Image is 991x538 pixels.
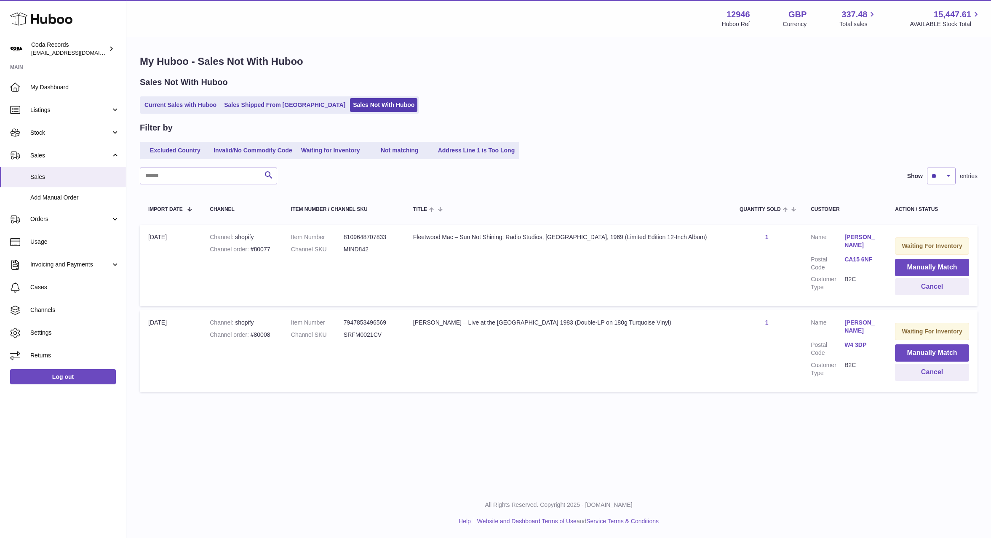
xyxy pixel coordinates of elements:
[291,245,344,253] dt: Channel SKU
[895,278,969,296] button: Cancel
[344,245,396,253] dd: MIND842
[142,98,219,112] a: Current Sales with Huboo
[210,319,235,326] strong: Channel
[811,319,844,337] dt: Name
[811,341,844,357] dt: Postal Code
[740,207,781,212] span: Quantity Sold
[839,9,877,28] a: 337.48 Total sales
[210,234,235,240] strong: Channel
[210,331,251,338] strong: Channel order
[907,172,923,180] label: Show
[841,9,867,20] span: 337.48
[435,144,518,157] a: Address Line 1 is Too Long
[727,9,750,20] strong: 12946
[210,246,251,253] strong: Channel order
[811,207,878,212] div: Customer
[811,256,844,272] dt: Postal Code
[910,9,981,28] a: 15,447.61 AVAILABLE Stock Total
[413,319,723,327] div: [PERSON_NAME] – Live at the [GEOGRAPHIC_DATA] 1983 (Double-LP on 180g Turquoise Vinyl)
[30,106,111,114] span: Listings
[844,319,878,335] a: [PERSON_NAME]
[844,275,878,291] dd: B2C
[297,144,364,157] a: Waiting for Inventory
[895,207,969,212] div: Action / Status
[765,234,769,240] a: 1
[344,233,396,241] dd: 8109648707833
[344,319,396,327] dd: 7947853496569
[30,329,120,337] span: Settings
[895,344,969,362] button: Manually Match
[291,319,344,327] dt: Item Number
[210,331,274,339] div: #80008
[210,319,274,327] div: shopify
[765,319,769,326] a: 1
[30,194,120,202] span: Add Manual Order
[140,55,978,68] h1: My Huboo - Sales Not With Huboo
[350,98,417,112] a: Sales Not With Huboo
[474,517,659,525] li: and
[413,207,427,212] span: Title
[30,352,120,360] span: Returns
[140,225,201,306] td: [DATE]
[30,152,111,160] span: Sales
[477,518,577,525] a: Website and Dashboard Terms of Use
[844,233,878,249] a: [PERSON_NAME]
[142,144,209,157] a: Excluded Country
[783,20,807,28] div: Currency
[31,49,124,56] span: [EMAIL_ADDRESS][DOMAIN_NAME]
[30,283,120,291] span: Cases
[140,122,173,133] h2: Filter by
[934,9,971,20] span: 15,447.61
[811,361,844,377] dt: Customer Type
[30,261,111,269] span: Invoicing and Payments
[148,207,183,212] span: Import date
[459,518,471,525] a: Help
[211,144,295,157] a: Invalid/No Commodity Code
[291,207,396,212] div: Item Number / Channel SKU
[30,215,111,223] span: Orders
[210,207,274,212] div: Channel
[221,98,348,112] a: Sales Shipped From [GEOGRAPHIC_DATA]
[10,43,23,55] img: haz@pcatmedia.com
[960,172,978,180] span: entries
[902,242,962,249] strong: Waiting For Inventory
[788,9,807,20] strong: GBP
[30,129,111,137] span: Stock
[902,328,962,335] strong: Waiting For Inventory
[844,256,878,264] a: CA15 6NF
[811,275,844,291] dt: Customer Type
[895,259,969,276] button: Manually Match
[586,518,659,525] a: Service Terms & Conditions
[30,83,120,91] span: My Dashboard
[344,331,396,339] dd: SRFM0021CV
[839,20,877,28] span: Total sales
[413,233,723,241] div: Fleetwood Mac – Sun Not Shining: Radio Studios, [GEOGRAPHIC_DATA], 1969 (Limited Edition 12-Inch ...
[30,238,120,246] span: Usage
[30,173,120,181] span: Sales
[910,20,981,28] span: AVAILABLE Stock Total
[291,233,344,241] dt: Item Number
[366,144,433,157] a: Not matching
[30,306,120,314] span: Channels
[210,233,274,241] div: shopify
[895,364,969,381] button: Cancel
[844,361,878,377] dd: B2C
[133,501,984,509] p: All Rights Reserved. Copyright 2025 - [DOMAIN_NAME]
[140,77,228,88] h2: Sales Not With Huboo
[722,20,750,28] div: Huboo Ref
[10,369,116,384] a: Log out
[31,41,107,57] div: Coda Records
[291,331,344,339] dt: Channel SKU
[844,341,878,349] a: W4 3DP
[811,233,844,251] dt: Name
[140,310,201,392] td: [DATE]
[210,245,274,253] div: #80077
